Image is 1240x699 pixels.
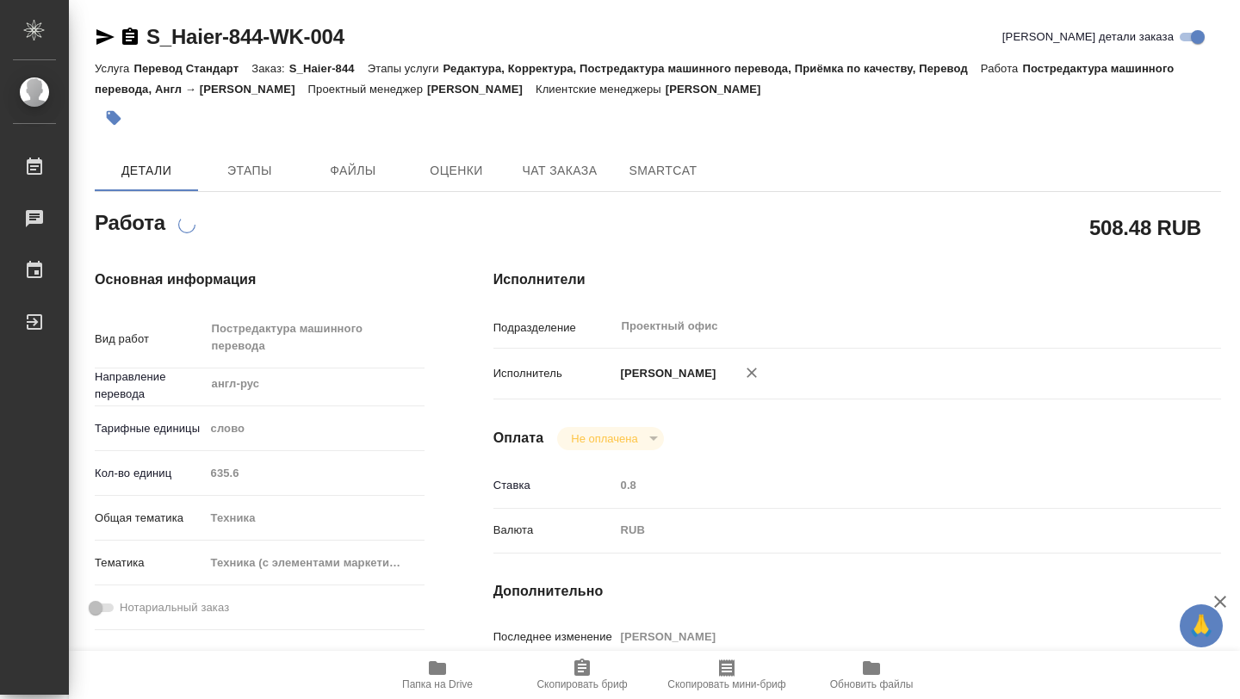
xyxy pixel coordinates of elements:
h4: Основная информация [95,269,425,290]
p: Валюта [493,522,615,539]
p: Редактура, Корректура, Постредактура машинного перевода, Приёмка по качеству, Перевод [443,62,981,75]
button: Скопировать мини-бриф [654,651,799,699]
h4: Дополнительно [493,581,1221,602]
p: Работа [981,62,1023,75]
span: Нотариальный заказ [120,599,229,616]
p: Проектный менеджер [308,83,427,96]
input: Пустое поле [615,624,1161,649]
span: Скопировать мини-бриф [667,678,785,690]
p: [PERSON_NAME] [615,365,716,382]
p: Тарифные единицы [95,420,205,437]
a: S_Haier-844-WK-004 [146,25,344,48]
span: Обновить файлы [830,678,914,690]
div: Не оплачена [557,427,663,450]
button: Скопировать ссылку [120,27,140,47]
div: Техника (с элементами маркетинга) [205,548,425,578]
h4: Исполнители [493,269,1221,290]
p: Ставка [493,477,615,494]
span: Оценки [415,160,498,182]
span: SmartCat [622,160,704,182]
p: [PERSON_NAME] [427,83,536,96]
p: Этапы услуги [368,62,443,75]
input: Пустое поле [205,461,425,486]
p: Последнее изменение [493,628,615,646]
button: Скопировать ссылку для ЯМессенджера [95,27,115,47]
span: [PERSON_NAME] детали заказа [1002,28,1174,46]
button: Не оплачена [566,431,642,446]
button: 🙏 [1180,604,1223,647]
div: слово [205,414,425,443]
button: Папка на Drive [365,651,510,699]
button: Скопировать бриф [510,651,654,699]
input: Пустое поле [615,473,1161,498]
h2: Работа [95,206,165,237]
p: Кол-во единиц [95,465,205,482]
div: Техника [205,504,425,533]
button: Добавить тэг [95,99,133,137]
h2: 508.48 RUB [1089,213,1201,242]
h4: Оплата [493,428,544,448]
span: Этапы [208,160,291,182]
span: Скопировать бриф [536,678,627,690]
p: Заказ: [251,62,288,75]
span: Файлы [312,160,394,182]
span: Чат заказа [518,160,601,182]
span: 🙏 [1187,608,1216,644]
p: S_Haier-844 [289,62,368,75]
div: RUB [615,516,1161,545]
p: Тематика [95,554,205,572]
p: Исполнитель [493,365,615,382]
p: Клиентские менеджеры [536,83,666,96]
span: Детали [105,160,188,182]
p: Перевод Стандарт [133,62,251,75]
p: [PERSON_NAME] [666,83,774,96]
p: Вид работ [95,331,205,348]
button: Удалить исполнителя [733,354,771,392]
button: Обновить файлы [799,651,944,699]
p: Общая тематика [95,510,205,527]
span: Папка на Drive [402,678,473,690]
p: Подразделение [493,319,615,337]
p: Услуга [95,62,133,75]
p: Направление перевода [95,368,205,403]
